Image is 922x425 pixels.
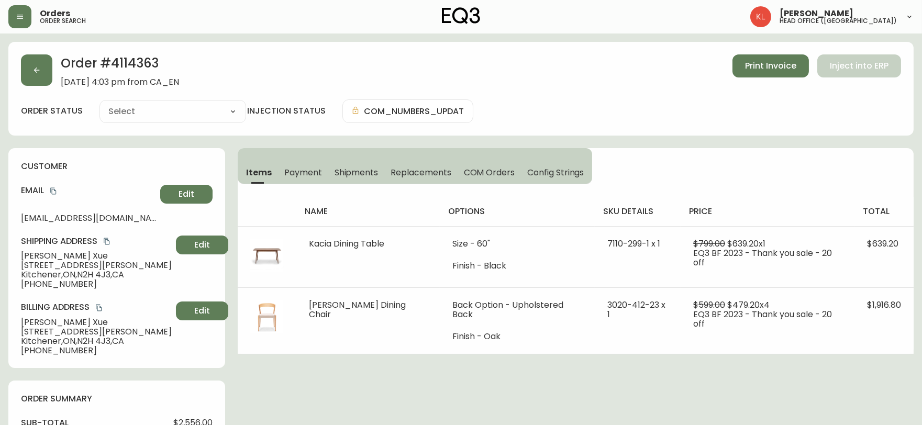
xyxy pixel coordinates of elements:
[21,393,213,405] h4: order summary
[21,270,172,279] span: Kitchener , ON , N2H 4J3 , CA
[464,167,515,178] span: COM Orders
[750,6,771,27] img: 2c0c8aa7421344cf0398c7f872b772b5
[21,327,172,337] span: [STREET_ADDRESS][PERSON_NAME]
[448,206,586,217] h4: options
[309,238,384,250] span: Kacia Dining Table
[21,251,172,261] span: [PERSON_NAME] Xue
[48,186,59,196] button: copy
[40,9,70,18] span: Orders
[780,9,853,18] span: [PERSON_NAME]
[284,167,322,178] span: Payment
[21,346,172,355] span: [PHONE_NUMBER]
[693,238,725,250] span: $799.00
[194,239,210,251] span: Edit
[693,299,725,311] span: $599.00
[102,236,112,247] button: copy
[61,54,179,77] h2: Order # 4114363
[305,206,431,217] h4: name
[21,279,172,289] span: [PHONE_NUMBER]
[21,236,172,247] h4: Shipping Address
[452,300,582,319] li: Back Option - Upholstered Back
[176,236,228,254] button: Edit
[863,206,905,217] h4: total
[607,238,660,250] span: 7110-299-1 x 1
[194,305,210,317] span: Edit
[452,261,582,271] li: Finish - Black
[335,167,379,178] span: Shipments
[309,299,406,320] span: [PERSON_NAME] Dining Chair
[40,18,86,24] h5: order search
[21,161,213,172] h4: customer
[867,299,901,311] span: $1,916.80
[21,318,172,327] span: [PERSON_NAME] Xue
[745,60,796,72] span: Print Invoice
[94,303,104,313] button: copy
[732,54,809,77] button: Print Invoice
[391,167,451,178] span: Replacements
[452,332,582,341] li: Finish - Oak
[693,308,832,330] span: EQ3 BF 2023 - Thank you sale - 20 off
[780,18,897,24] h5: head office ([GEOGRAPHIC_DATA])
[442,7,481,24] img: logo
[727,238,765,250] span: $639.20 x 1
[160,185,213,204] button: Edit
[21,261,172,270] span: [STREET_ADDRESS][PERSON_NAME]
[21,214,156,223] span: [EMAIL_ADDRESS][DOMAIN_NAME]
[21,301,172,313] h4: Billing Address
[21,185,156,196] h4: Email
[61,77,179,87] span: [DATE] 4:03 pm from CA_EN
[693,247,832,269] span: EQ3 BF 2023 - Thank you sale - 20 off
[689,206,846,217] h4: price
[21,337,172,346] span: Kitchener , ON , N2H 4J3 , CA
[176,301,228,320] button: Edit
[179,188,194,200] span: Edit
[727,299,770,311] span: $479.20 x 4
[247,105,326,117] h4: injection status
[527,167,584,178] span: Config Strings
[250,300,284,334] img: 71fee818-9395-46d1-bf53-f68a72f11907.jpg
[607,299,665,320] span: 3020-412-23 x 1
[867,238,898,250] span: $639.20
[250,239,284,273] img: 91f03b87-0ded-4b6d-b5a6-cac0774b0636.jpg
[603,206,672,217] h4: sku details
[452,239,582,249] li: Size - 60"
[21,105,83,117] label: order status
[246,167,272,178] span: Items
